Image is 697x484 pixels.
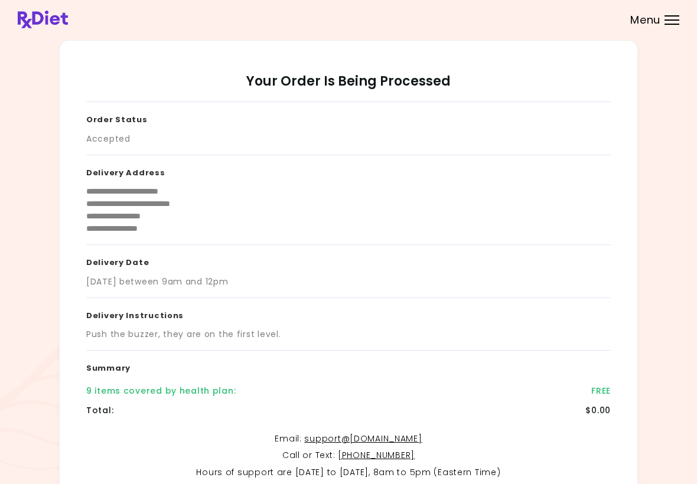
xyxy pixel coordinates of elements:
[338,449,415,461] a: [PHONE_NUMBER]
[18,11,68,28] img: RxDiet
[585,404,611,417] div: $0.00
[630,15,660,25] span: Menu
[86,351,611,381] h3: Summary
[86,404,113,417] div: Total :
[86,466,611,480] p: Hours of support are [DATE] to [DATE], 8am to 5pm (Eastern Time)
[86,449,611,463] p: Call or Text :
[86,432,611,446] p: Email :
[86,73,611,102] h2: Your Order Is Being Processed
[86,133,131,145] div: Accepted
[86,328,281,341] div: Push the buzzer, they are on the first level.
[304,433,422,444] a: support@[DOMAIN_NAME]
[591,385,611,397] div: FREE
[86,245,611,276] h3: Delivery Date
[86,385,236,397] div: 9 items covered by health plan :
[86,298,611,329] h3: Delivery Instructions
[86,155,611,186] h3: Delivery Address
[86,276,228,288] div: [DATE] between 9am and 12pm
[86,102,611,133] h3: Order Status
